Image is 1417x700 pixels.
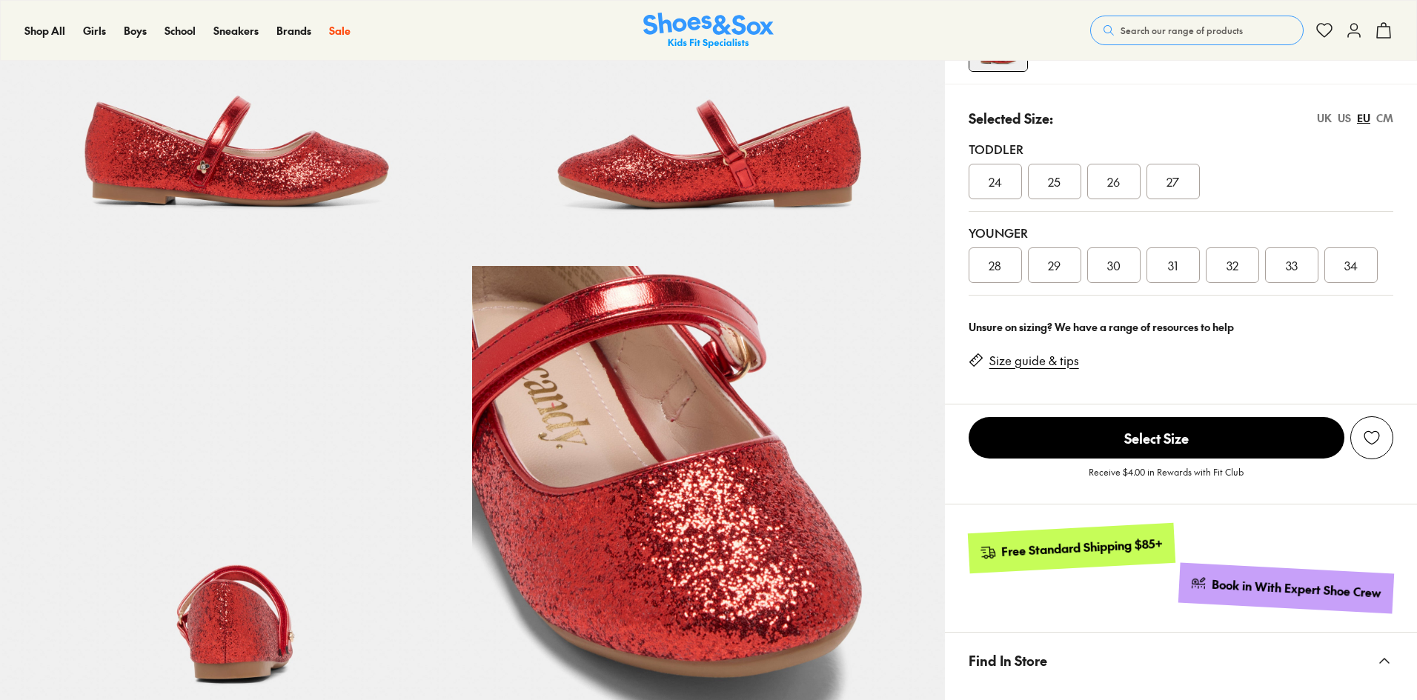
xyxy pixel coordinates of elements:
[1227,256,1238,274] span: 32
[329,23,351,38] span: Sale
[969,417,1344,459] span: Select Size
[24,23,65,39] a: Shop All
[1107,256,1121,274] span: 30
[1167,173,1179,190] span: 27
[1350,416,1393,459] button: Add to Wishlist
[24,23,65,38] span: Shop All
[969,224,1393,241] div: Younger
[1344,256,1358,274] span: 34
[165,23,196,38] span: School
[1376,110,1393,126] div: CM
[1338,110,1351,126] div: US
[1048,173,1061,190] span: 25
[945,633,1417,688] button: Find In Store
[1048,256,1061,274] span: 29
[276,23,311,38] span: Brands
[276,23,311,39] a: Brands
[969,639,1047,682] span: Find In Store
[83,23,106,38] span: Girls
[1212,576,1382,601] div: Book in With Expert Shoe Crew
[967,523,1175,573] a: Free Standard Shipping $85+
[1089,465,1244,492] p: Receive $4.00 in Rewards with Fit Club
[969,319,1393,335] div: Unsure on sizing? We have a range of resources to help
[969,140,1393,158] div: Toddler
[1090,16,1304,45] button: Search our range of products
[1317,110,1332,126] div: UK
[213,23,259,38] span: Sneakers
[989,256,1001,274] span: 28
[83,23,106,39] a: Girls
[1357,110,1370,126] div: EU
[969,688,1393,689] iframe: Find in Store
[165,23,196,39] a: School
[989,173,1002,190] span: 24
[989,353,1079,369] a: Size guide & tips
[1168,256,1178,274] span: 31
[969,416,1344,459] button: Select Size
[213,23,259,39] a: Sneakers
[124,23,147,39] a: Boys
[969,108,1053,128] p: Selected Size:
[1286,256,1298,274] span: 33
[643,13,774,49] img: SNS_Logo_Responsive.svg
[1000,536,1163,560] div: Free Standard Shipping $85+
[643,13,774,49] a: Shoes & Sox
[1107,173,1120,190] span: 26
[1121,24,1243,37] span: Search our range of products
[329,23,351,39] a: Sale
[124,23,147,38] span: Boys
[1178,563,1394,614] a: Book in With Expert Shoe Crew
